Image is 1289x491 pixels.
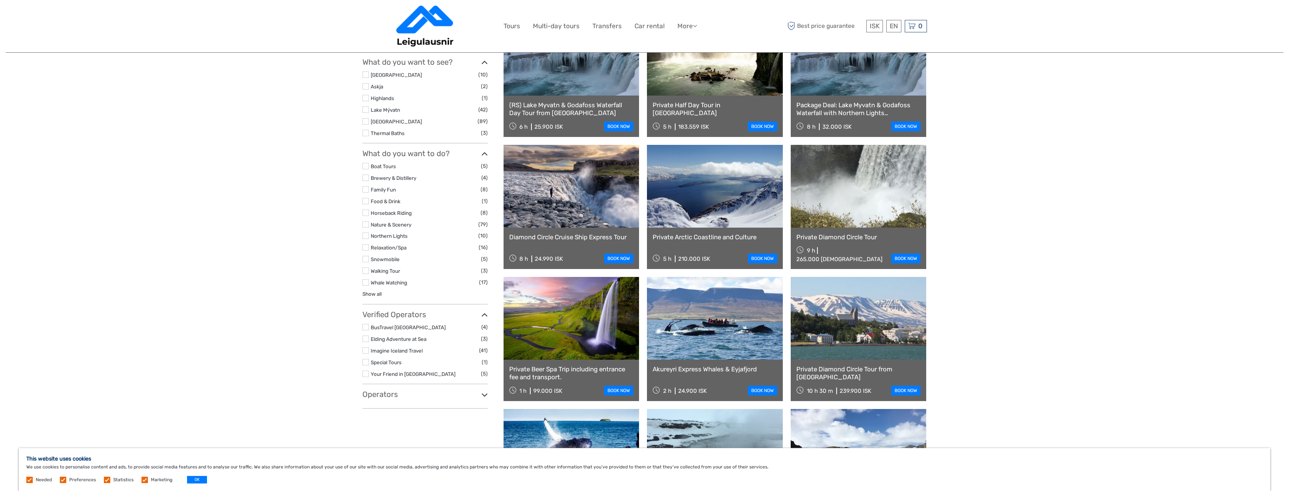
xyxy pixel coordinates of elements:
span: (89) [478,117,488,126]
span: 10 h 30 m [807,388,833,394]
label: Needed [36,477,52,483]
a: Brewery & Distillery [371,175,416,181]
span: (41) [479,346,488,355]
a: Transfers [592,21,622,32]
span: (5) [481,255,488,263]
a: book now [604,386,633,395]
a: Tours [504,21,520,32]
label: Statistics [113,477,134,483]
span: 2 h [663,388,671,394]
span: (42) [478,105,488,114]
div: 32.000 ISK [822,123,852,130]
a: Your Friend in [GEOGRAPHIC_DATA] [371,371,455,377]
div: 24.990 ISK [535,255,563,262]
a: BusTravel [GEOGRAPHIC_DATA] [371,324,446,330]
h3: What do you want to do? [362,149,488,158]
a: Walking Tour [371,268,400,274]
span: 1 h [519,388,527,394]
label: Preferences [69,477,96,483]
span: (1) [482,197,488,205]
a: Thermal Baths [371,130,405,136]
span: 5 h [663,255,671,262]
label: Marketing [151,477,172,483]
a: (RS) Lake Myvatn & Godafoss Waterfall Day Tour from [GEOGRAPHIC_DATA] [509,101,634,117]
div: 265.000 [DEMOGRAPHIC_DATA] [796,256,883,263]
a: book now [748,386,777,395]
div: 25.900 ISK [534,123,563,130]
a: Lake Mývatn [371,107,400,113]
a: [GEOGRAPHIC_DATA] [371,119,422,125]
span: ISK [870,22,880,30]
span: 9 h [807,247,815,254]
span: 5 h [663,123,671,130]
a: Nature & Scenery [371,222,411,228]
a: Private Half Day Tour in [GEOGRAPHIC_DATA] [653,101,777,117]
a: book now [748,254,777,263]
a: Special Tours [371,359,402,365]
span: (4) [481,173,488,182]
a: Package Deal: Lake Myvatn & Godafoss Waterfall with Northern Lights [PERSON_NAME] [796,101,921,117]
a: book now [748,122,777,131]
a: Horseback Riding [371,210,412,216]
span: (10) [478,70,488,79]
span: (2) [481,82,488,91]
span: (1) [482,94,488,102]
a: Relaxation/Spa [371,245,406,251]
span: Best price guarantee [786,20,864,32]
img: 3237-1562bb6b-eaa9-480f-8daa-79aa4f7f02e6_logo_big.png [396,6,454,47]
a: book now [604,254,633,263]
a: Diamond Circle Cruise Ship Express Tour [509,233,634,241]
h3: Operators [362,390,488,399]
span: (1) [482,358,488,366]
span: 8 h [807,123,816,130]
div: We use cookies to personalise content and ads, to provide social media features and to analyse ou... [19,448,1270,491]
a: Private Arctic Coastline and Culture [653,233,777,241]
span: (17) [479,278,488,287]
a: Private Diamond Circle Tour [796,233,921,241]
div: 99.000 ISK [533,388,562,394]
span: (16) [479,243,488,252]
a: Northern Lights [371,233,408,239]
span: (8) [481,185,488,194]
h3: What do you want to see? [362,58,488,67]
p: We're away right now. Please check back later! [11,13,85,19]
div: 183.559 ISK [678,123,709,130]
h3: Verified Operators [362,310,488,319]
a: Askja [371,84,383,90]
a: Multi-day tours [533,21,580,32]
span: (8) [481,208,488,217]
div: EN [886,20,901,32]
span: (79) [478,220,488,229]
a: book now [891,386,921,395]
a: book now [891,254,921,263]
span: 6 h [519,123,528,130]
h5: This website uses cookies [26,456,1263,462]
span: (4) [481,323,488,331]
span: 8 h [519,255,528,262]
button: OK [187,476,207,483]
a: Akureyri Express Whales & Eyjafjord [653,365,777,373]
button: Open LiveChat chat widget [87,12,96,21]
a: Highlands [371,95,394,101]
a: Whale Watching [371,280,407,286]
a: Imagine Iceland Travel [371,348,423,354]
span: (5) [481,369,488,378]
a: Elding Adventure at Sea [371,336,426,342]
a: Snowmobile [371,256,400,262]
a: book now [604,122,633,131]
a: [GEOGRAPHIC_DATA] [371,72,422,78]
span: (5) [481,162,488,170]
a: Private Beer Spa Trip including entrance fee and transport. [509,365,634,381]
div: 24.900 ISK [678,388,707,394]
a: Food & Drink [371,198,400,204]
a: book now [891,122,921,131]
a: Show all [362,291,382,297]
a: Family Fun [371,187,396,193]
a: More [677,21,697,32]
span: (3) [481,266,488,275]
span: (10) [478,231,488,240]
span: (3) [481,334,488,343]
span: (3) [481,129,488,137]
div: 210.000 ISK [678,255,710,262]
span: 0 [917,22,924,30]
